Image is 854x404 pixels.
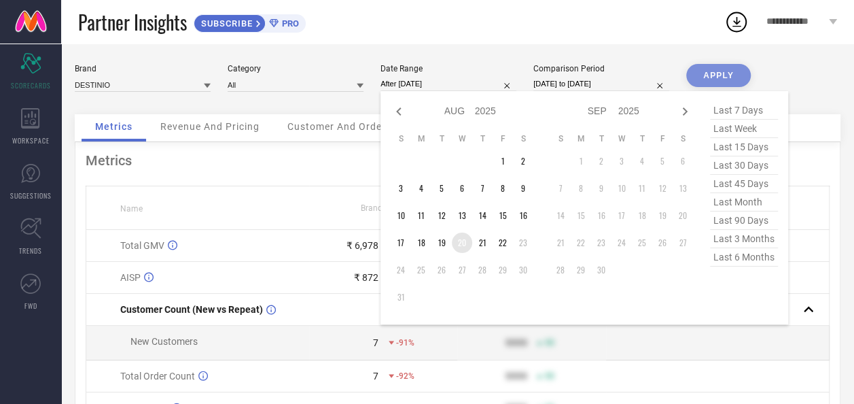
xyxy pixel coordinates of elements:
[710,193,778,212] span: last month
[493,233,513,253] td: Fri Aug 22 2025
[373,371,378,382] div: 7
[493,205,513,226] td: Fri Aug 15 2025
[194,18,256,29] span: SUBSCRIBE
[505,371,527,382] div: 9999
[493,151,513,171] td: Fri Aug 01 2025
[591,151,611,171] td: Tue Sep 02 2025
[472,233,493,253] td: Thu Aug 21 2025
[611,151,632,171] td: Wed Sep 03 2025
[78,8,187,36] span: Partner Insights
[544,371,554,381] span: 50
[391,287,411,307] td: Sun Aug 31 2025
[431,233,452,253] td: Tue Aug 19 2025
[373,337,378,348] div: 7
[396,338,414,348] span: -91%
[95,121,132,132] span: Metrics
[550,205,571,226] td: Sun Sep 14 2025
[710,175,778,193] span: last 45 days
[130,336,198,347] span: New Customers
[472,260,493,280] td: Thu Aug 28 2025
[505,337,527,348] div: 9999
[533,77,669,91] input: Select comparison period
[571,178,591,199] td: Mon Sep 08 2025
[380,77,516,91] input: Select date range
[391,260,411,280] td: Sun Aug 24 2025
[120,371,195,382] span: Total Order Count
[452,233,472,253] td: Wed Aug 20 2025
[287,121,391,132] span: Customer And Orders
[632,178,652,199] td: Thu Sep 11 2025
[472,205,493,226] td: Thu Aug 14 2025
[431,178,452,199] td: Tue Aug 05 2025
[591,178,611,199] td: Tue Sep 09 2025
[411,233,431,253] td: Mon Aug 18 2025
[710,120,778,138] span: last week
[11,80,51,90] span: SCORECARDS
[160,121,260,132] span: Revenue And Pricing
[652,233,673,253] td: Fri Sep 26 2025
[611,205,632,226] td: Wed Sep 17 2025
[571,260,591,280] td: Mon Sep 29 2025
[493,133,513,144] th: Friday
[591,205,611,226] td: Tue Sep 16 2025
[120,240,164,251] span: Total GMV
[550,233,571,253] td: Sun Sep 21 2025
[652,151,673,171] td: Fri Sep 05 2025
[724,10,749,34] div: Open download list
[710,212,778,230] span: last 90 days
[431,260,452,280] td: Tue Aug 26 2025
[673,151,693,171] td: Sat Sep 06 2025
[354,272,378,283] div: ₹ 872
[431,133,452,144] th: Tuesday
[19,246,42,256] span: TRENDS
[632,151,652,171] td: Thu Sep 04 2025
[391,133,411,144] th: Sunday
[452,178,472,199] td: Wed Aug 06 2025
[380,64,516,73] div: Date Range
[411,205,431,226] td: Mon Aug 11 2025
[571,133,591,144] th: Monday
[571,205,591,226] td: Mon Sep 15 2025
[710,230,778,248] span: last 3 months
[472,178,493,199] td: Thu Aug 07 2025
[493,178,513,199] td: Fri Aug 08 2025
[591,260,611,280] td: Tue Sep 30 2025
[513,205,533,226] td: Sat Aug 16 2025
[632,205,652,226] td: Thu Sep 18 2025
[611,133,632,144] th: Wednesday
[431,205,452,226] td: Tue Aug 12 2025
[391,178,411,199] td: Sun Aug 03 2025
[710,248,778,267] span: last 6 months
[652,178,673,199] td: Fri Sep 12 2025
[632,133,652,144] th: Thursday
[673,178,693,199] td: Sat Sep 13 2025
[710,101,778,120] span: last 7 days
[710,156,778,175] span: last 30 days
[10,190,52,201] span: SUGGESTIONS
[611,233,632,253] td: Wed Sep 24 2025
[591,233,611,253] td: Tue Sep 23 2025
[411,133,431,144] th: Monday
[12,135,50,146] span: WORKSPACE
[361,203,406,213] span: Brand Value
[86,152,830,169] div: Metrics
[472,133,493,144] th: Thursday
[346,240,378,251] div: ₹ 6,978
[550,178,571,199] td: Sun Sep 07 2025
[120,204,143,214] span: Name
[411,178,431,199] td: Mon Aug 04 2025
[611,178,632,199] td: Wed Sep 10 2025
[710,138,778,156] span: last 15 days
[396,371,414,381] span: -92%
[513,233,533,253] td: Sat Aug 23 2025
[391,205,411,226] td: Sun Aug 10 2025
[120,272,141,283] span: AISP
[652,205,673,226] td: Fri Sep 19 2025
[391,103,407,120] div: Previous month
[571,151,591,171] td: Mon Sep 01 2025
[677,103,693,120] div: Next month
[513,178,533,199] td: Sat Aug 09 2025
[75,64,211,73] div: Brand
[652,133,673,144] th: Friday
[279,18,299,29] span: PRO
